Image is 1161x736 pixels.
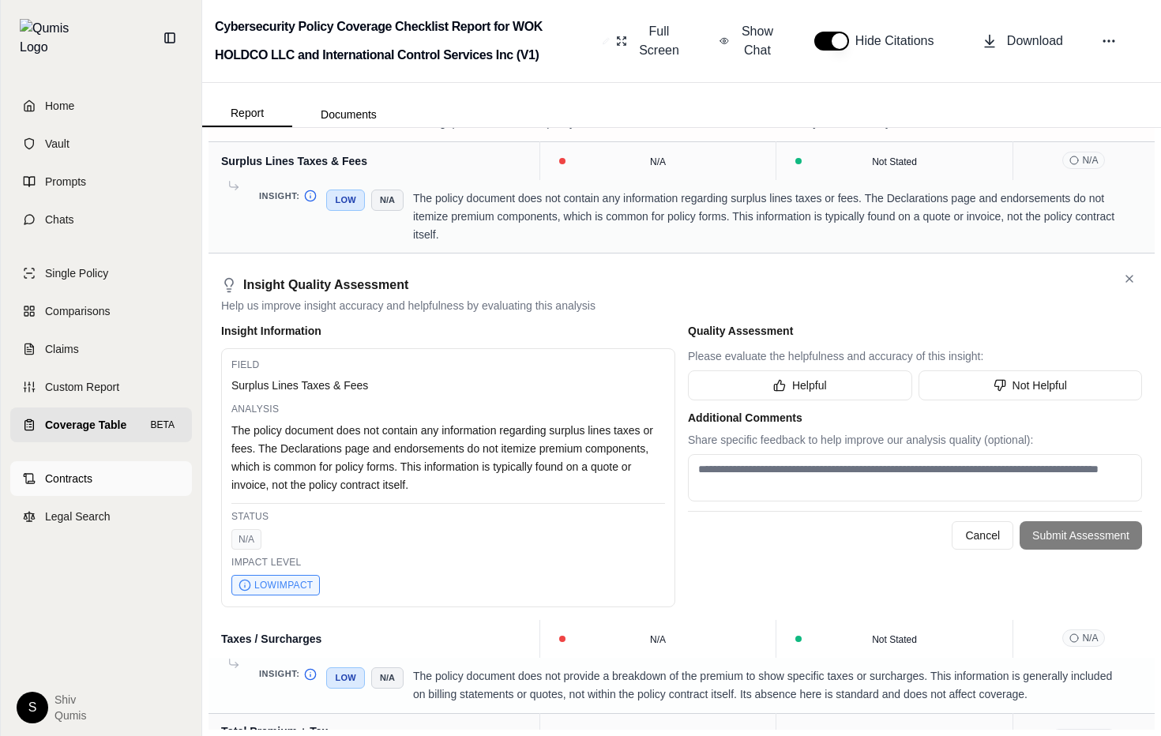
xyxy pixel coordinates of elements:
button: Helpful [688,370,912,400]
button: Collapse sidebar [157,25,182,51]
span: Low Impact [231,575,320,595]
a: Claims [10,332,192,366]
div: Please evaluate the helpfulness and accuracy of this insight: [688,348,1142,364]
span: Not Stated [872,156,917,167]
p: Help us improve insight accuracy and helpfulness by evaluating this analysis [221,298,1142,314]
span: N/A [1062,152,1105,169]
button: Download [975,25,1069,57]
div: Field [231,359,665,371]
span: Claims [45,341,79,357]
span: Legal Search [45,509,111,524]
button: Report [202,100,292,127]
p: The policy document does not contain any information regarding surplus lines taxes or fees. The D... [413,190,1117,243]
button: Close feedback [1117,266,1142,291]
span: Low [326,190,364,211]
h5: Additional Comments [688,410,1142,426]
span: Insight: [259,190,299,203]
h2: Cybersecurity Policy Coverage Checklist Report for WOK HOLDCO LLC and International Control Servi... [215,13,596,69]
span: Not Helpful [1013,377,1067,393]
div: Impact Level [231,556,665,569]
span: N/A [231,529,261,550]
div: Analysis [231,403,665,415]
h5: Quality Assessment [688,323,1142,339]
span: Vault [45,136,70,152]
div: Status [231,510,665,523]
span: Helpful [792,377,827,393]
span: Single Policy [45,265,108,281]
span: Download [1007,32,1063,51]
span: Hide Citations [855,32,944,51]
a: Chats [10,202,192,237]
span: Not Stated [872,634,917,645]
span: Custom Report [45,379,119,395]
p: The policy document does not provide a breakdown of the premium to show specific taxes or surchar... [413,667,1117,704]
a: Home [10,88,192,123]
span: Coverage Table [45,417,126,433]
img: Qumis Logo [20,19,79,57]
span: Qumis [54,708,86,723]
h4: Insight Quality Assessment [243,276,408,295]
span: BETA [146,417,179,433]
a: Legal Search [10,499,192,534]
div: Share specific feedback to help improve our analysis quality (optional): [688,432,1142,448]
span: Home [45,98,74,114]
span: Full Screen [637,22,682,60]
span: Comparisons [45,303,110,319]
span: Contracts [45,471,92,486]
div: Surplus Lines Taxes & Fees [221,153,527,169]
a: Contracts [10,461,192,496]
a: Comparisons [10,294,192,329]
div: Taxes / Surcharges [221,631,527,647]
h5: Insight Information [221,323,675,339]
a: Single Policy [10,256,192,291]
button: Show Chat [713,16,783,66]
span: Show Chat [738,22,776,60]
span: Low [326,667,364,689]
a: Custom Report [10,370,192,404]
span: Shiv [54,692,86,708]
a: Coverage TableBETA [10,407,192,442]
span: N/A [371,190,404,211]
button: Documents [292,102,405,127]
a: Vault [10,126,192,161]
span: N/A [371,667,404,689]
button: Cancel [952,521,1013,550]
a: Prompts [10,164,192,199]
div: S [17,692,48,723]
div: Surplus Lines Taxes & Fees [231,377,665,393]
span: N/A [650,156,666,167]
span: Chats [45,212,74,227]
span: N/A [1062,629,1105,647]
button: Full Screen [610,16,688,66]
span: Insight: [259,667,299,681]
div: The policy document does not contain any information regarding surplus lines taxes or fees. The D... [231,422,665,494]
span: N/A [650,634,666,645]
span: Prompts [45,174,86,190]
button: Not Helpful [919,370,1143,400]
